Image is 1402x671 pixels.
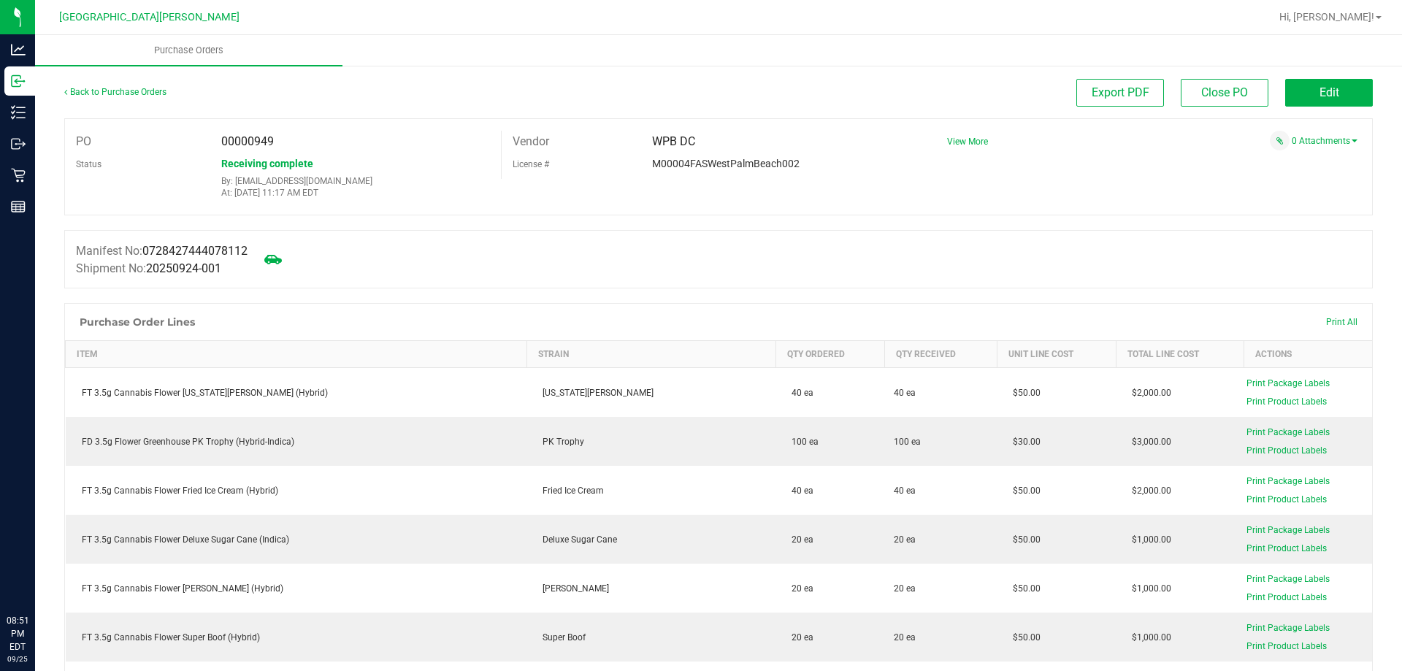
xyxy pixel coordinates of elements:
[1125,437,1171,447] span: $3,000.00
[1116,341,1244,368] th: Total Line Cost
[1246,445,1327,456] span: Print Product Labels
[80,316,195,328] h1: Purchase Order Lines
[1005,534,1041,545] span: $50.00
[652,158,800,169] span: M00004FASWestPalmBeach002
[7,614,28,653] p: 08:51 PM EDT
[1125,583,1171,594] span: $1,000.00
[76,260,221,277] label: Shipment No:
[74,386,518,399] div: FT 3.5g Cannabis Flower [US_STATE][PERSON_NAME] (Hybrid)
[1326,317,1357,327] span: Print All
[513,131,549,153] label: Vendor
[894,631,916,644] span: 20 ea
[947,137,988,147] a: View More
[35,35,342,66] a: Purchase Orders
[526,341,775,368] th: Strain
[1246,494,1327,505] span: Print Product Labels
[1005,437,1041,447] span: $30.00
[775,341,884,368] th: Qty Ordered
[7,653,28,664] p: 09/25
[784,534,813,545] span: 20 ea
[1246,525,1330,535] span: Print Package Labels
[11,199,26,214] inline-svg: Reports
[894,533,916,546] span: 20 ea
[221,176,490,186] p: By: [EMAIL_ADDRESS][DOMAIN_NAME]
[1246,476,1330,486] span: Print Package Labels
[1285,79,1373,107] button: Edit
[1005,486,1041,496] span: $50.00
[894,484,916,497] span: 40 ea
[1005,632,1041,643] span: $50.00
[784,583,813,594] span: 20 ea
[76,153,101,175] label: Status
[784,486,813,496] span: 40 ea
[784,437,819,447] span: 100 ea
[535,437,584,447] span: PK Trophy
[1270,131,1290,150] span: Attach a document
[885,341,997,368] th: Qty Received
[894,386,916,399] span: 40 ea
[11,168,26,183] inline-svg: Retail
[1076,79,1164,107] button: Export PDF
[1181,79,1268,107] button: Close PO
[66,341,527,368] th: Item
[11,105,26,120] inline-svg: Inventory
[1319,85,1339,99] span: Edit
[74,631,518,644] div: FT 3.5g Cannabis Flower Super Boof (Hybrid)
[221,188,490,198] p: At: [DATE] 11:17 AM EDT
[1125,388,1171,398] span: $2,000.00
[1125,486,1171,496] span: $2,000.00
[1005,388,1041,398] span: $50.00
[652,134,695,148] span: WPB DC
[134,44,243,57] span: Purchase Orders
[221,158,313,169] span: Receiving complete
[258,245,288,274] span: Mark as not Arrived
[1246,641,1327,651] span: Print Product Labels
[11,137,26,151] inline-svg: Outbound
[1246,396,1327,407] span: Print Product Labels
[15,554,58,598] iframe: Resource center
[1005,583,1041,594] span: $50.00
[74,533,518,546] div: FT 3.5g Cannabis Flower Deluxe Sugar Cane (Indica)
[535,583,609,594] span: [PERSON_NAME]
[513,153,549,175] label: License #
[535,388,654,398] span: [US_STATE][PERSON_NAME]
[1125,534,1171,545] span: $1,000.00
[142,244,248,258] span: 0728427444078112
[146,261,221,275] span: 20250924-001
[535,632,586,643] span: Super Boof
[76,131,91,153] label: PO
[1246,543,1327,553] span: Print Product Labels
[64,87,166,97] a: Back to Purchase Orders
[784,388,813,398] span: 40 ea
[1246,427,1330,437] span: Print Package Labels
[535,534,617,545] span: Deluxe Sugar Cane
[1279,11,1374,23] span: Hi, [PERSON_NAME]!
[1246,574,1330,584] span: Print Package Labels
[1201,85,1248,99] span: Close PO
[784,632,813,643] span: 20 ea
[76,242,248,260] label: Manifest No:
[894,582,916,595] span: 20 ea
[74,582,518,595] div: FT 3.5g Cannabis Flower [PERSON_NAME] (Hybrid)
[1292,136,1357,146] a: 0 Attachments
[74,435,518,448] div: FD 3.5g Flower Greenhouse PK Trophy (Hybrid-Indica)
[1244,341,1372,368] th: Actions
[59,11,240,23] span: [GEOGRAPHIC_DATA][PERSON_NAME]
[1246,378,1330,388] span: Print Package Labels
[997,341,1116,368] th: Unit Line Cost
[221,134,274,148] span: 00000949
[1125,632,1171,643] span: $1,000.00
[74,484,518,497] div: FT 3.5g Cannabis Flower Fried Ice Cream (Hybrid)
[535,486,604,496] span: Fried Ice Cream
[1246,623,1330,633] span: Print Package Labels
[1246,592,1327,602] span: Print Product Labels
[11,42,26,57] inline-svg: Analytics
[894,435,921,448] span: 100 ea
[1092,85,1149,99] span: Export PDF
[11,74,26,88] inline-svg: Inbound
